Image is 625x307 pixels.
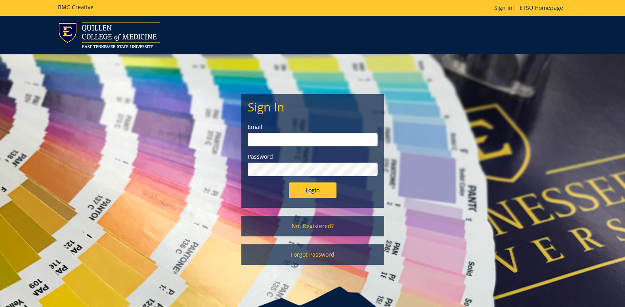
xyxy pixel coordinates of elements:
[248,123,378,131] label: Email
[241,244,384,265] a: Forgot Password
[58,4,94,10] h5: BMC Creative
[289,182,336,198] input: Login
[516,4,567,12] a: ETSU Homepage
[494,4,512,12] a: Sign In
[494,4,567,12] p: |
[248,100,378,113] h2: Sign In
[248,153,378,161] label: Password
[58,22,160,48] img: ETSU logo
[241,216,384,236] a: Not Registered?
